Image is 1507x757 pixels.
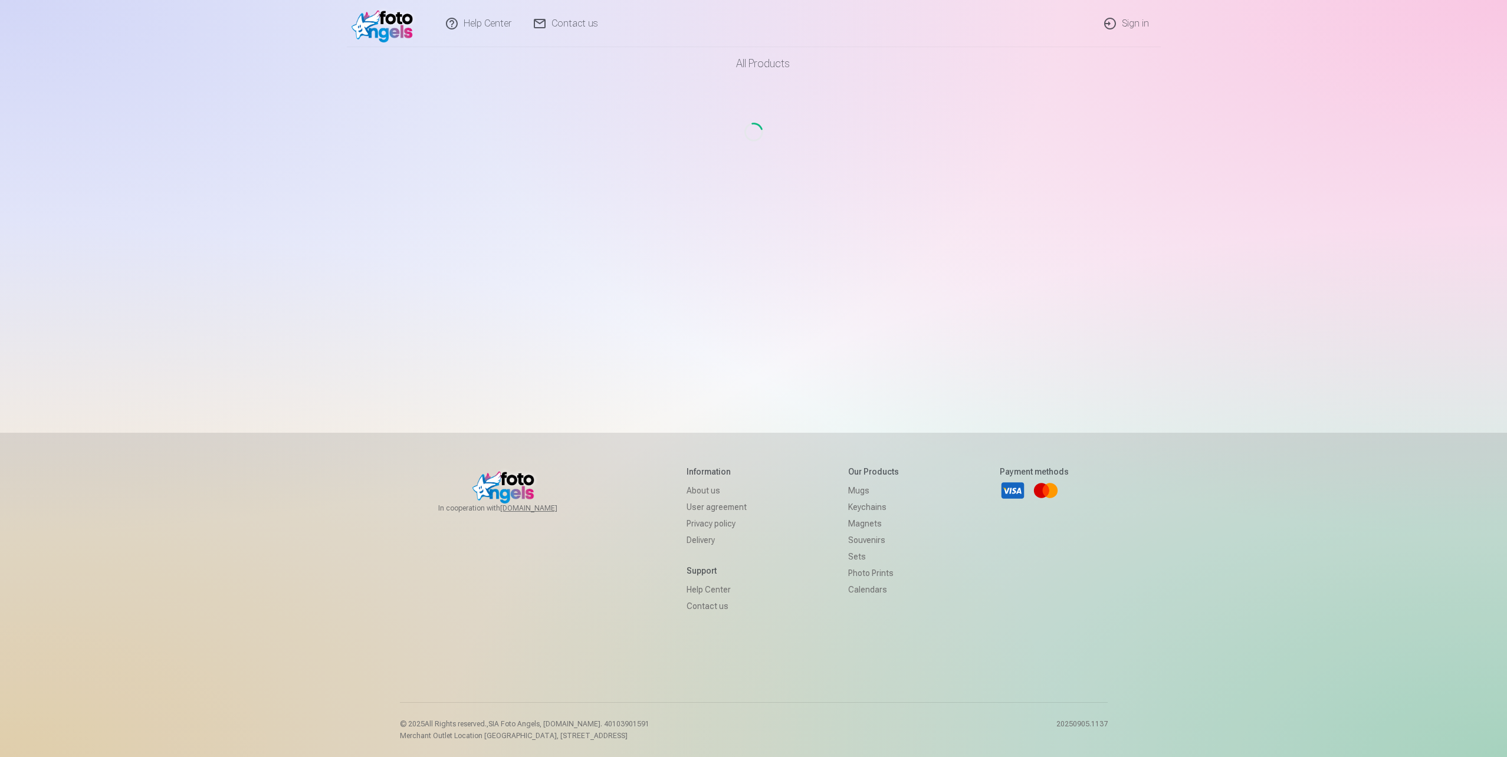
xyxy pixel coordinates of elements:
[687,482,747,499] a: About us
[400,719,649,729] p: © 2025 All Rights reserved. ,
[848,515,899,532] a: Magnets
[848,565,899,581] a: Photo prints
[848,548,899,565] a: Sets
[488,720,649,728] span: SIA Foto Angels, [DOMAIN_NAME]. 40103901591
[500,503,586,513] a: [DOMAIN_NAME]
[1000,466,1069,478] h5: Payment methods
[687,532,747,548] a: Delivery
[687,466,747,478] h5: Information
[438,503,586,513] span: In cooperation with
[687,515,747,532] a: Privacy policy
[1033,478,1059,503] a: Mastercard
[848,482,899,499] a: Mugs
[848,499,899,515] a: Keychains
[687,565,747,577] h5: Support
[687,499,747,515] a: User agreement
[400,731,649,740] p: Merchant Outlet Location [GEOGRAPHIC_DATA], [STREET_ADDRESS]
[352,5,419,42] img: /fa1
[1056,719,1108,740] p: 20250905.1137
[848,466,899,478] h5: Our products
[687,581,747,598] a: Help Center
[1000,478,1026,503] a: Visa
[848,581,899,598] a: Calendars
[848,532,899,548] a: Souvenirs
[703,47,804,80] a: All products
[687,598,747,614] a: Contact us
